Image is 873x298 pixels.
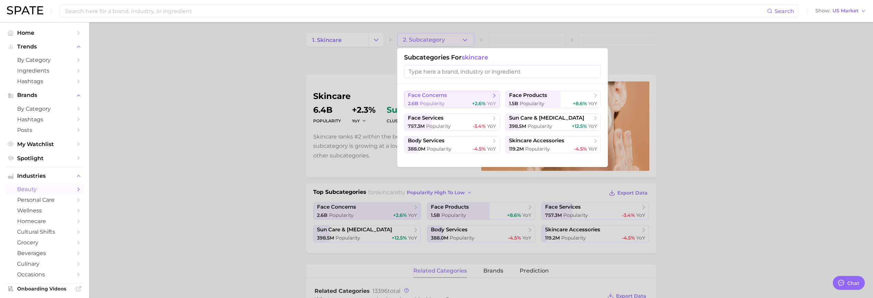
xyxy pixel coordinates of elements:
[17,57,72,63] span: by Category
[17,173,72,179] span: Industries
[815,9,830,13] span: Show
[509,137,564,144] span: skincare accessories
[588,123,597,129] span: YoY
[473,123,486,129] span: -3.4%
[420,100,445,107] span: Popularity
[5,258,84,269] a: culinary
[573,100,587,107] span: +8.6%
[17,239,72,246] span: grocery
[17,197,72,203] span: personal care
[505,91,601,108] button: face products1.5b Popularity+8.6% YoY
[17,141,72,147] span: My Watchlist
[574,146,587,152] span: -4.5%
[5,216,84,227] a: homecare
[505,113,601,131] button: sun care & [MEDICAL_DATA]398.5m Popularity+12.5% YoY
[572,123,587,129] span: +12.5%
[5,55,84,65] a: by Category
[5,139,84,150] a: My Watchlist
[5,114,84,125] a: Hashtags
[408,146,425,152] span: 388.0m
[17,286,72,292] span: Onboarding Videos
[426,123,451,129] span: Popularity
[5,42,84,52] button: Trends
[775,8,794,14] span: Search
[408,92,447,99] span: face concerns
[408,123,425,129] span: 757.3m
[462,54,488,61] span: skincare
[5,184,84,195] a: beauty
[427,146,451,152] span: Popularity
[17,106,72,112] span: by Category
[17,261,72,267] span: culinary
[5,65,84,76] a: Ingredients
[5,27,84,38] a: Home
[17,218,72,224] span: homecare
[5,125,84,135] a: Posts
[588,100,597,107] span: YoY
[17,271,72,278] span: occasions
[5,237,84,248] a: grocery
[408,137,445,144] span: body services
[17,229,72,235] span: cultural shifts
[408,100,418,107] span: 2.6b
[5,269,84,280] a: occasions
[509,92,547,99] span: face products
[473,146,486,152] span: -4.5%
[5,227,84,237] a: cultural shifts
[17,250,72,256] span: beverages
[17,30,72,36] span: Home
[404,54,601,61] h1: Subcategories for
[5,153,84,164] a: Spotlight
[509,146,524,152] span: 119.2m
[472,100,486,107] span: +2.6%
[17,92,72,98] span: Brands
[404,136,500,153] button: body services388.0m Popularity-4.5% YoY
[588,146,597,152] span: YoY
[5,103,84,114] a: by Category
[833,9,859,13] span: US Market
[7,6,43,14] img: SPATE
[509,100,518,107] span: 1.5b
[528,123,552,129] span: Popularity
[487,146,496,152] span: YoY
[505,136,601,153] button: skincare accessories119.2m Popularity-4.5% YoY
[408,115,444,121] span: face services
[520,100,544,107] span: Popularity
[5,195,84,205] a: personal care
[17,155,72,162] span: Spotlight
[5,284,84,294] a: Onboarding Videos
[17,44,72,50] span: Trends
[17,127,72,133] span: Posts
[404,91,500,108] button: face concerns2.6b Popularity+2.6% YoY
[5,171,84,181] button: Industries
[5,248,84,258] a: beverages
[509,123,526,129] span: 398.5m
[17,78,72,85] span: Hashtags
[509,115,584,121] span: sun care & [MEDICAL_DATA]
[5,205,84,216] a: wellness
[17,186,72,192] span: beauty
[17,116,72,123] span: Hashtags
[5,90,84,100] button: Brands
[17,67,72,74] span: Ingredients
[487,100,496,107] span: YoY
[17,207,72,214] span: wellness
[404,65,601,78] input: Type here a brand, industry or ingredient
[487,123,496,129] span: YoY
[64,5,767,17] input: Search here for a brand, industry, or ingredient
[525,146,550,152] span: Popularity
[5,76,84,87] a: Hashtags
[404,113,500,131] button: face services757.3m Popularity-3.4% YoY
[814,7,868,15] button: ShowUS Market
